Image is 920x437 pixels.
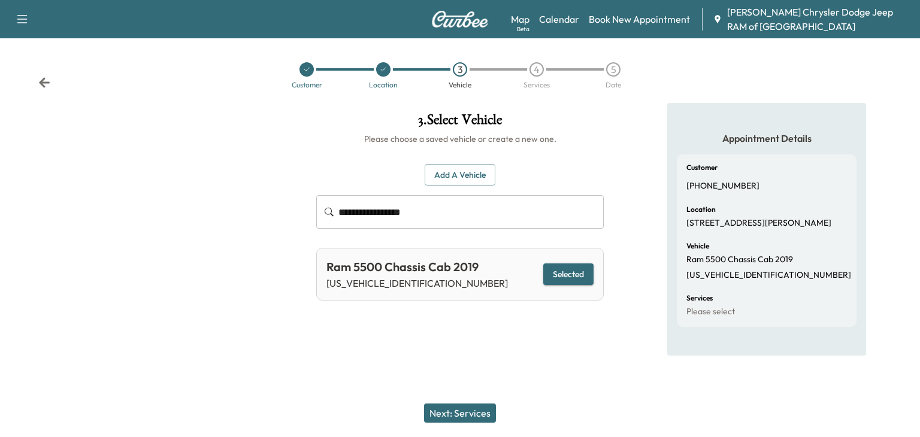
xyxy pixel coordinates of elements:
[677,132,857,145] h5: Appointment Details
[686,295,713,302] h6: Services
[686,164,718,171] h6: Customer
[727,5,910,34] span: [PERSON_NAME] Chrysler Dodge Jeep RAM of [GEOGRAPHIC_DATA]
[425,164,495,186] button: Add a Vehicle
[316,113,604,133] h1: 3 . Select Vehicle
[38,77,50,89] div: Back
[431,11,489,28] img: Curbee Logo
[606,81,621,89] div: Date
[326,258,508,276] div: Ram 5500 Chassis Cab 2019
[686,306,735,317] p: Please select
[686,206,716,213] h6: Location
[424,403,496,423] button: Next: Services
[686,270,851,281] p: [US_VEHICLE_IDENTIFICATION_NUMBER]
[316,133,604,145] h6: Please choose a saved vehicle or create a new one.
[539,12,579,26] a: Calendar
[686,254,793,265] p: Ram 5500 Chassis Cab 2019
[589,12,690,26] a: Book New Appointment
[517,25,529,34] div: Beta
[529,62,544,77] div: 4
[511,12,529,26] a: MapBeta
[686,218,831,229] p: [STREET_ADDRESS][PERSON_NAME]
[369,81,398,89] div: Location
[523,81,550,89] div: Services
[326,276,508,290] p: [US_VEHICLE_IDENTIFICATION_NUMBER]
[449,81,471,89] div: Vehicle
[686,242,709,250] h6: Vehicle
[543,263,594,286] button: Selected
[606,62,621,77] div: 5
[292,81,322,89] div: Customer
[453,62,467,77] div: 3
[686,181,759,192] p: [PHONE_NUMBER]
